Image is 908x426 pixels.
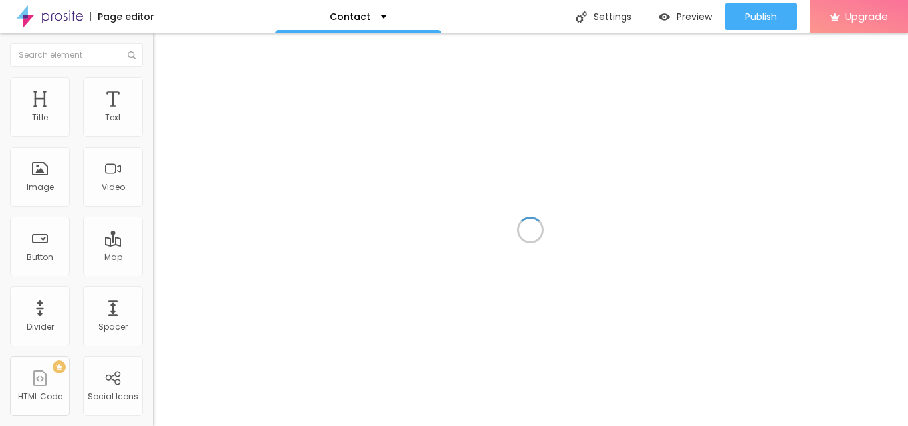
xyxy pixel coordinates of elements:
div: Spacer [98,322,128,332]
div: Text [105,113,121,122]
div: Map [104,253,122,262]
button: Preview [645,3,725,30]
div: Video [102,183,125,192]
div: Image [27,183,54,192]
div: Divider [27,322,54,332]
div: Button [27,253,53,262]
img: Icone [128,51,136,59]
button: Publish [725,3,797,30]
div: Social Icons [88,392,138,401]
p: Contact [330,12,370,21]
div: Page editor [90,12,154,21]
span: Upgrade [845,11,888,22]
input: Search element [10,43,143,67]
img: view-1.svg [659,11,670,23]
span: Preview [677,11,712,22]
img: Icone [576,11,587,23]
div: HTML Code [18,392,62,401]
div: Title [32,113,48,122]
span: Publish [745,11,777,22]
